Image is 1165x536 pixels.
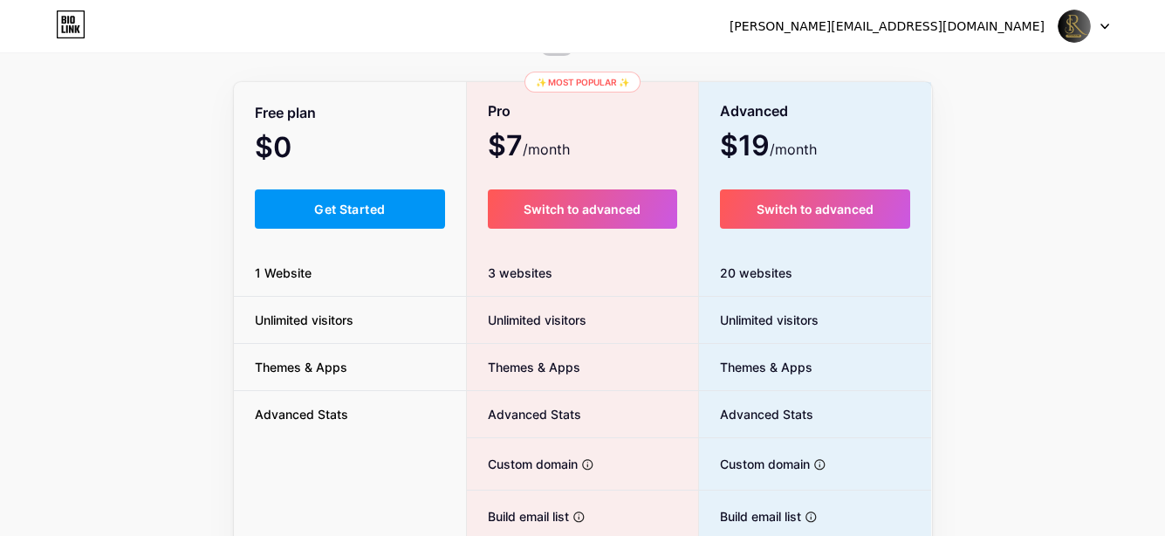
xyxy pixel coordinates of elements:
[699,358,812,376] span: Themes & Apps
[730,17,1045,36] div: [PERSON_NAME][EMAIL_ADDRESS][DOMAIN_NAME]
[488,96,511,127] span: Pro
[234,264,332,282] span: 1 Website
[234,358,368,376] span: Themes & Apps
[488,135,570,160] span: $7
[720,96,788,127] span: Advanced
[699,311,819,329] span: Unlimited visitors
[234,405,369,423] span: Advanced Stats
[255,189,446,229] button: Get Started
[1058,10,1091,43] img: digitalsairam
[467,507,569,526] span: Build email list
[720,189,911,229] button: Switch to advanced
[523,139,570,160] span: /month
[314,202,385,216] span: Get Started
[699,507,801,526] span: Build email list
[770,139,817,160] span: /month
[720,135,817,160] span: $19
[467,358,580,376] span: Themes & Apps
[467,455,578,473] span: Custom domain
[234,311,374,329] span: Unlimited visitors
[255,98,316,128] span: Free plan
[699,405,813,423] span: Advanced Stats
[467,405,581,423] span: Advanced Stats
[467,250,698,297] div: 3 websites
[524,202,641,216] span: Switch to advanced
[488,189,677,229] button: Switch to advanced
[699,455,810,473] span: Custom domain
[255,137,339,161] span: $0
[524,72,641,93] div: ✨ Most popular ✨
[699,250,932,297] div: 20 websites
[757,202,874,216] span: Switch to advanced
[467,311,586,329] span: Unlimited visitors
